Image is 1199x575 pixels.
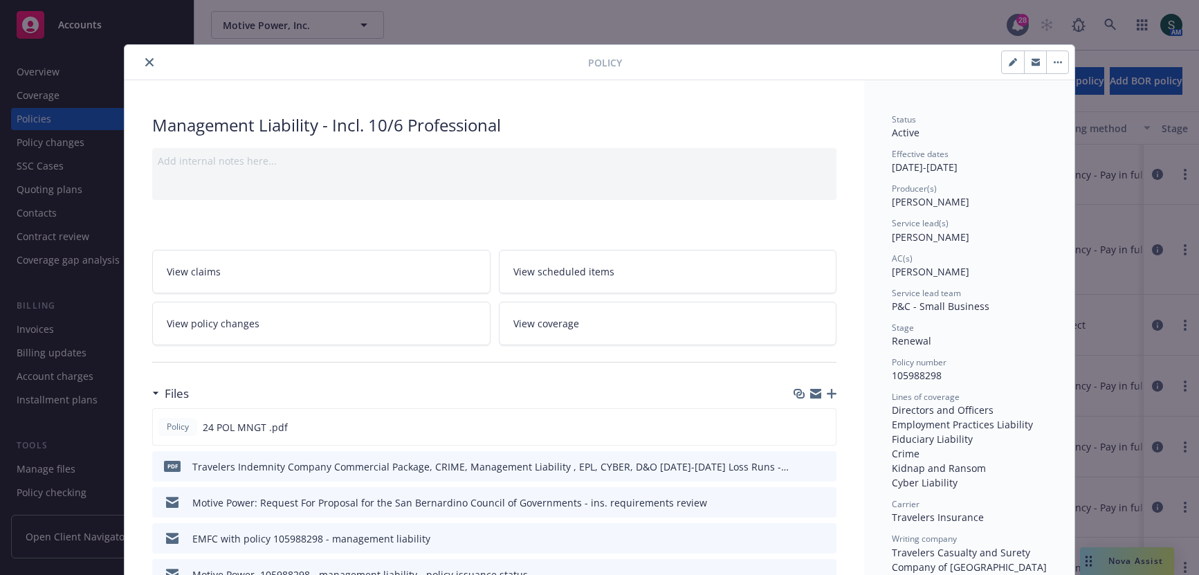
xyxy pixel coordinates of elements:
[892,391,960,403] span: Lines of coverage
[892,369,942,382] span: 105988298
[892,300,989,313] span: P&C - Small Business
[892,533,957,545] span: Writing company
[164,421,192,433] span: Policy
[892,498,919,510] span: Carrier
[167,316,259,331] span: View policy changes
[513,264,614,279] span: View scheduled items
[892,217,949,229] span: Service lead(s)
[141,54,158,71] button: close
[892,546,1047,574] span: Travelers Casualty and Surety Company of [GEOGRAPHIC_DATA]
[513,316,579,331] span: View coverage
[892,356,946,368] span: Policy number
[892,253,913,264] span: AC(s)
[192,495,707,510] div: Motive Power: Request For Proposal for the San Bernardino Council of Governments - ins. requireme...
[152,302,491,345] a: View policy changes
[192,459,791,474] div: Travelers Indemnity Company Commercial Package, CRIME, Management Liability , EPL, CYBER, D&O [DA...
[892,417,1047,432] div: Employment Practices Liability
[499,250,837,293] a: View scheduled items
[818,459,831,474] button: preview file
[892,126,919,139] span: Active
[892,511,984,524] span: Travelers Insurance
[796,459,807,474] button: download file
[892,461,1047,475] div: Kidnap and Ransom
[164,461,181,471] span: pdf
[192,531,430,546] div: EMFC with policy 105988298 - management liability
[892,230,969,244] span: [PERSON_NAME]
[892,446,1047,461] div: Crime
[892,148,1047,174] div: [DATE] - [DATE]
[892,195,969,208] span: [PERSON_NAME]
[892,334,931,347] span: Renewal
[499,302,837,345] a: View coverage
[796,420,807,435] button: download file
[796,495,807,510] button: download file
[203,420,288,435] span: 24 POL MNGT .pdf
[158,154,831,168] div: Add internal notes here...
[892,403,1047,417] div: Directors and Officers
[892,113,916,125] span: Status
[165,385,189,403] h3: Files
[818,531,831,546] button: preview file
[892,287,961,299] span: Service lead team
[818,495,831,510] button: preview file
[892,183,937,194] span: Producer(s)
[892,475,1047,490] div: Cyber Liability
[892,265,969,278] span: [PERSON_NAME]
[892,148,949,160] span: Effective dates
[892,432,1047,446] div: Fiduciary Liability
[152,250,491,293] a: View claims
[892,322,914,334] span: Stage
[796,531,807,546] button: download file
[818,420,830,435] button: preview file
[152,385,189,403] div: Files
[152,113,836,137] div: Management Liability - Incl. 10/6 Professional
[167,264,221,279] span: View claims
[588,55,622,70] span: Policy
